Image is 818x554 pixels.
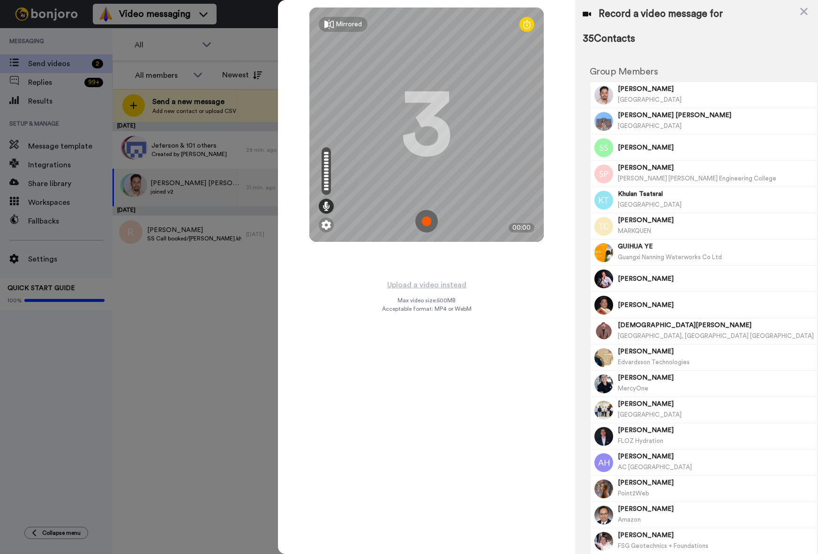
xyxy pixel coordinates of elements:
span: MercyOne [618,385,648,391]
span: [GEOGRAPHIC_DATA] [618,97,682,103]
span: [PERSON_NAME] [618,504,814,514]
img: Image of Stephanie Hoff [594,374,613,393]
img: Image of Muhammad Alamzeb [594,322,613,341]
img: Image of Adel Hamouda [594,453,613,472]
span: Edvardsson Technologies [618,359,690,365]
img: Image of Jakob Edvardsson [594,348,613,367]
img: Image of GUIHUA YE [594,243,613,262]
span: Max video size: 500 MB [398,297,456,304]
span: Amazon [618,517,641,523]
img: ic_gear.svg [322,220,331,230]
span: [GEOGRAPHIC_DATA] [618,123,682,129]
span: [PERSON_NAME] [618,143,814,152]
img: Image of Farhan Mohammed [594,506,613,524]
img: Image of Rand Alaidi [594,401,613,419]
span: [PERSON_NAME] [PERSON_NAME] [618,111,814,120]
div: 00:00 [509,223,534,232]
img: Image of Marco Alba [594,86,613,105]
img: Image of Salman Shah [594,138,613,157]
span: FSG Geotechnics + Foundations [618,543,708,549]
span: Acceptable format: MP4 or WebM [382,305,472,313]
button: Upload a video instead [384,279,469,291]
span: [PERSON_NAME] [618,399,814,409]
span: [PERSON_NAME] [618,274,814,284]
span: [PERSON_NAME] [618,300,814,310]
img: Image of David Guimaraes [594,270,613,288]
span: [PERSON_NAME] [618,347,814,356]
span: [PERSON_NAME] [PERSON_NAME] Engineering College [618,175,776,181]
span: [PERSON_NAME] [618,216,814,225]
img: Image of Arnold Nava [594,296,613,314]
span: [PERSON_NAME] [618,373,814,382]
img: Image of Paula Mirelle Ramírez Tesillo [594,112,613,131]
span: [PERSON_NAME] [618,452,814,461]
span: Khulan Tsatsral [618,189,814,199]
span: FLOZ Hydration [618,438,663,444]
span: [DEMOGRAPHIC_DATA][PERSON_NAME] [618,321,814,330]
span: AC [GEOGRAPHIC_DATA] [618,464,692,470]
span: Guangxi Nanning Waterworks Co Ltd [618,254,722,260]
span: [GEOGRAPHIC_DATA] [618,412,682,418]
img: Image of Jameson Fitzgerald [594,427,613,446]
span: [GEOGRAPHIC_DATA], [GEOGRAPHIC_DATA] [GEOGRAPHIC_DATA] [618,333,814,339]
img: Image of Teodor Cojocari [594,217,613,236]
span: [PERSON_NAME] [618,163,814,172]
span: Point2Web [618,490,649,496]
span: MARKQUEN [618,228,651,234]
span: [PERSON_NAME] [618,478,814,487]
span: [PERSON_NAME] [618,426,814,435]
img: Image of Khulan Tsatsral [594,191,613,210]
img: Image of Hugo Ochre [594,532,613,551]
h2: Group Members [590,67,818,77]
div: 3 [401,90,452,160]
span: GUIHUA YE [618,242,814,251]
span: [GEOGRAPHIC_DATA] [618,202,682,208]
span: [PERSON_NAME] [618,531,814,540]
img: ic_record_start.svg [415,210,438,232]
img: Image of Iryna Trehub [594,479,613,498]
span: [PERSON_NAME] [618,84,814,94]
img: Image of Sahithi Popuru [594,165,613,183]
